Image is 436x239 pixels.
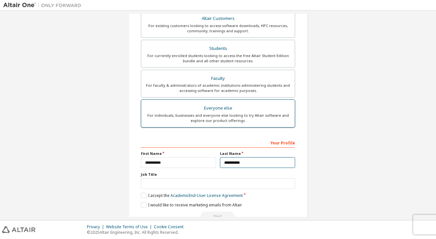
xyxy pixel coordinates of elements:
label: I accept the [141,193,243,198]
div: Everyone else [145,104,291,113]
label: Last Name [220,151,295,156]
div: Privacy [87,224,106,230]
label: Job Title [141,172,295,177]
div: For currently enrolled students looking to access the free Altair Student Edition bundle and all ... [145,53,291,64]
label: I would like to receive marketing emails from Altair [141,202,242,208]
div: Altair Customers [145,14,291,23]
div: Read and acccept EULA to continue [141,212,295,221]
p: © 2025 Altair Engineering, Inc. All Rights Reserved. [87,230,187,235]
div: For individuals, businesses and everyone else looking to try Altair software and explore our prod... [145,113,291,123]
div: Website Terms of Use [106,224,154,230]
label: First Name [141,151,216,156]
div: Students [145,44,291,53]
div: Your Profile [141,137,295,148]
div: Faculty [145,74,291,83]
img: altair_logo.svg [2,226,35,233]
img: Altair One [3,2,85,8]
div: For faculty & administrators of academic institutions administering students and accessing softwa... [145,83,291,93]
div: Cookie Consent [154,224,187,230]
a: Academic End-User License Agreement [170,193,243,198]
div: For existing customers looking to access software downloads, HPC resources, community, trainings ... [145,23,291,34]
